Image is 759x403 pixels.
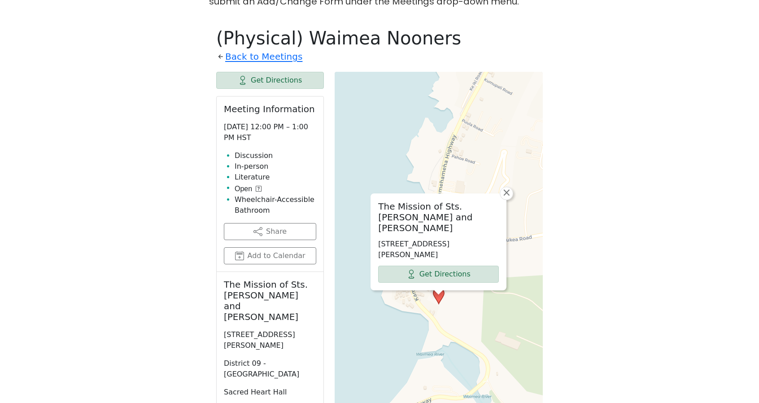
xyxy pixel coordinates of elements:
a: Back to Meetings [225,49,302,65]
li: Discussion [235,150,316,161]
p: Sacred Heart Hall [224,387,316,398]
p: District 09 - [GEOGRAPHIC_DATA] [224,358,316,380]
li: Literature [235,172,316,183]
button: Add to Calendar [224,247,316,264]
p: [DATE] 12:00 PM – 1:00 PM HST [224,122,316,143]
h2: The Mission of Sts. [PERSON_NAME] and [PERSON_NAME] [224,279,316,322]
a: Get Directions [378,266,499,283]
li: Wheelchair-Accessible Bathroom [235,194,316,216]
h2: The Mission of Sts. [PERSON_NAME] and [PERSON_NAME] [378,201,499,233]
button: Share [224,223,316,240]
span: Open [235,184,252,194]
li: In-person [235,161,316,172]
a: Close popup [500,187,513,200]
p: [STREET_ADDRESS][PERSON_NAME] [224,329,316,351]
button: Open [235,184,262,194]
span: × [502,187,511,198]
a: Get Directions [216,72,324,89]
p: [STREET_ADDRESS][PERSON_NAME] [378,239,499,260]
h2: Meeting Information [224,104,316,114]
h1: (Physical) Waimea Nooners [216,27,543,49]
